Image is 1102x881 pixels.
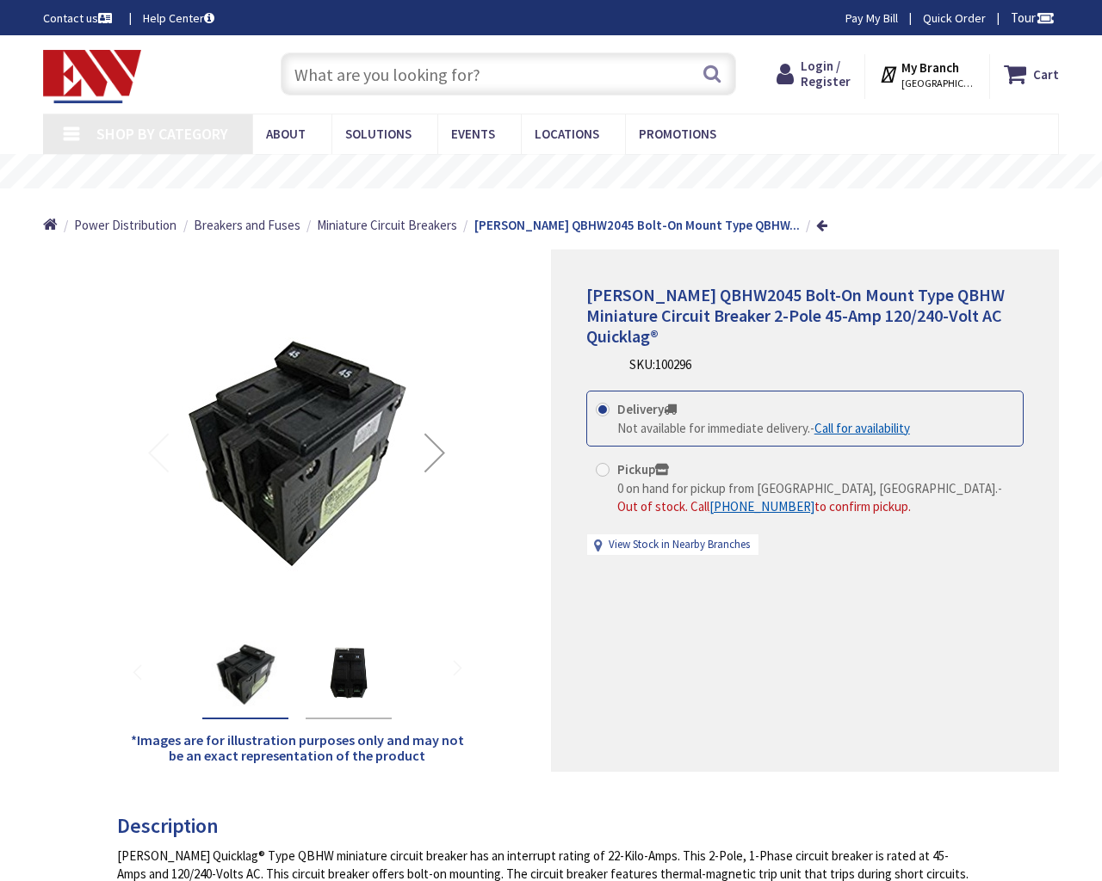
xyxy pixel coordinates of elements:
a: Help Center [143,9,214,27]
input: What are you looking for? [281,52,736,95]
span: Events [451,126,495,142]
a: Power Distribution [74,216,176,234]
img: Electrical Wholesalers, Inc. [43,50,141,103]
div: My Branch [GEOGRAPHIC_DATA], [GEOGRAPHIC_DATA] [879,59,975,89]
span: About [266,126,306,142]
strong: Delivery [617,401,677,417]
span: Miniature Circuit Breakers [317,217,457,233]
a: Pay My Bill [845,9,898,27]
span: 0 on hand for pickup from [GEOGRAPHIC_DATA], [GEOGRAPHIC_DATA]. [617,480,998,496]
strong: Pickup [617,461,669,477]
a: Cart [1004,59,1059,89]
div: SKU: [629,355,691,373]
h5: *Images are for illustration purposes only and may not be an exact representation of the product [124,733,469,763]
img: Eaton QBHW2045 Bolt-On Mount Type QBHW Miniature Circuit Breaker 2-Pole 45-Amp 120/240-Volt AC Qu... [211,640,280,709]
span: Out of stock. Call to confirm pickup. [617,498,911,514]
a: View Stock in Nearby Branches [609,537,750,553]
a: Quick Order [923,9,986,27]
rs-layer: Free Same Day Pickup at 19 Locations [409,163,724,182]
span: Locations [535,126,599,142]
img: Eaton QBHW2045 Bolt-On Mount Type QBHW Miniature Circuit Breaker 2-Pole 45-Amp 120/240-Volt AC Qu... [168,323,426,582]
a: Login / Register [777,59,851,89]
div: Eaton QBHW2045 Bolt-On Mount Type QBHW Miniature Circuit Breaker 2-Pole 45-Amp 120/240-Volt AC Qu... [202,631,288,719]
span: [PERSON_NAME] QBHW2045 Bolt-On Mount Type QBHW Miniature Circuit Breaker 2-Pole 45-Amp 120/240-Vo... [586,284,1005,347]
a: Call for availability [814,419,910,437]
span: Breakers and Fuses [194,217,300,233]
span: Promotions [639,126,716,142]
span: [GEOGRAPHIC_DATA], [GEOGRAPHIC_DATA] [901,77,975,90]
strong: My Branch [901,59,959,76]
strong: [PERSON_NAME] QBHW2045 Bolt-On Mount Type QBHW... [474,217,800,233]
div: Next [400,280,469,625]
a: Contact us [43,9,115,27]
span: Solutions [345,126,412,142]
span: Power Distribution [74,217,176,233]
span: Not available for immediate delivery. [617,420,810,436]
a: Miniature Circuit Breakers [317,216,457,234]
div: - [617,419,910,437]
img: Eaton QBHW2045 Bolt-On Mount Type QBHW Miniature Circuit Breaker 2-Pole 45-Amp 120/240-Volt AC Qu... [314,640,383,709]
div: - [617,479,1014,516]
span: 100296 [655,356,691,373]
div: Eaton QBHW2045 Bolt-On Mount Type QBHW Miniature Circuit Breaker 2-Pole 45-Amp 120/240-Volt AC Qu... [306,631,392,719]
a: Breakers and Fuses [194,216,300,234]
h3: Description [117,815,972,837]
span: Shop By Category [96,124,228,144]
a: [PHONE_NUMBER] [709,497,814,515]
span: Login / Register [801,58,851,89]
span: Tour [1011,9,1055,26]
strong: Cart [1033,59,1059,89]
